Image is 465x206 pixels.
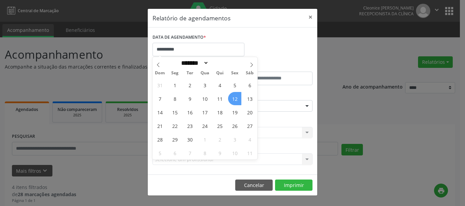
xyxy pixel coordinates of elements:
[168,106,181,119] span: Setembro 15, 2025
[182,71,197,75] span: Ter
[243,92,256,105] span: Setembro 13, 2025
[242,71,257,75] span: Sáb
[228,106,241,119] span: Setembro 19, 2025
[183,146,196,160] span: Outubro 7, 2025
[209,59,231,67] input: Year
[228,92,241,105] span: Setembro 12, 2025
[212,71,227,75] span: Qui
[153,92,166,105] span: Setembro 7, 2025
[168,78,181,92] span: Setembro 1, 2025
[153,71,167,75] span: Dom
[183,106,196,119] span: Setembro 16, 2025
[198,106,211,119] span: Setembro 17, 2025
[243,106,256,119] span: Setembro 20, 2025
[228,146,241,160] span: Outubro 10, 2025
[153,119,166,132] span: Setembro 21, 2025
[234,61,312,72] label: ATÉ
[198,133,211,146] span: Outubro 1, 2025
[228,119,241,132] span: Setembro 26, 2025
[243,119,256,132] span: Setembro 27, 2025
[153,78,166,92] span: Agosto 31, 2025
[227,71,242,75] span: Sex
[213,133,226,146] span: Outubro 2, 2025
[168,119,181,132] span: Setembro 22, 2025
[168,146,181,160] span: Outubro 6, 2025
[153,146,166,160] span: Outubro 5, 2025
[275,180,312,191] button: Imprimir
[213,119,226,132] span: Setembro 25, 2025
[153,32,206,43] label: DATA DE AGENDAMENTO
[243,78,256,92] span: Setembro 6, 2025
[153,14,230,22] h5: Relatório de agendamentos
[228,78,241,92] span: Setembro 5, 2025
[213,92,226,105] span: Setembro 11, 2025
[197,71,212,75] span: Qua
[183,133,196,146] span: Setembro 30, 2025
[213,146,226,160] span: Outubro 9, 2025
[168,92,181,105] span: Setembro 8, 2025
[168,133,181,146] span: Setembro 29, 2025
[213,78,226,92] span: Setembro 4, 2025
[183,119,196,132] span: Setembro 23, 2025
[243,146,256,160] span: Outubro 11, 2025
[183,78,196,92] span: Setembro 2, 2025
[198,146,211,160] span: Outubro 8, 2025
[198,119,211,132] span: Setembro 24, 2025
[243,133,256,146] span: Outubro 4, 2025
[304,9,317,25] button: Close
[167,71,182,75] span: Seg
[179,59,209,67] select: Month
[153,106,166,119] span: Setembro 14, 2025
[213,106,226,119] span: Setembro 18, 2025
[228,133,241,146] span: Outubro 3, 2025
[198,92,211,105] span: Setembro 10, 2025
[153,133,166,146] span: Setembro 28, 2025
[198,78,211,92] span: Setembro 3, 2025
[235,180,273,191] button: Cancelar
[183,92,196,105] span: Setembro 9, 2025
